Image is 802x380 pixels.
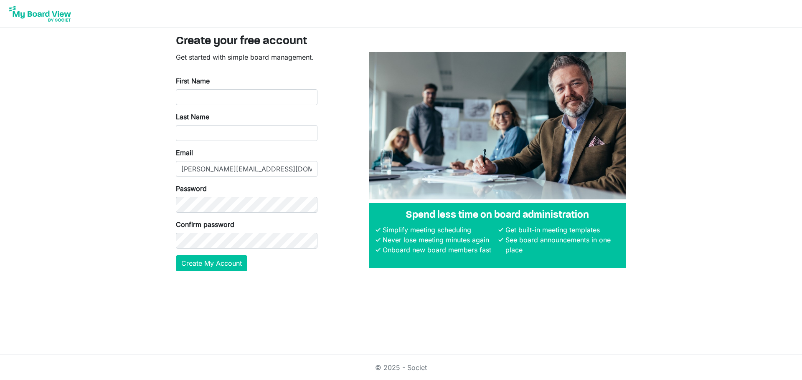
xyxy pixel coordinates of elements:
[503,225,619,235] li: Get built-in meeting templates
[381,225,497,235] li: Simplify meeting scheduling
[503,235,619,255] li: See board announcements in one place
[176,219,234,229] label: Confirm password
[176,184,207,194] label: Password
[176,35,626,49] h3: Create your free account
[176,76,210,86] label: First Name
[376,209,619,221] h4: Spend less time on board administration
[7,3,74,24] img: My Board View Logo
[176,255,247,271] button: Create My Account
[381,235,497,245] li: Never lose meeting minutes again
[176,112,209,122] label: Last Name
[381,245,497,255] li: Onboard new board members fast
[369,52,626,199] img: A photograph of board members sitting at a table
[176,148,193,158] label: Email
[375,363,427,372] a: © 2025 - Societ
[176,53,314,61] span: Get started with simple board management.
